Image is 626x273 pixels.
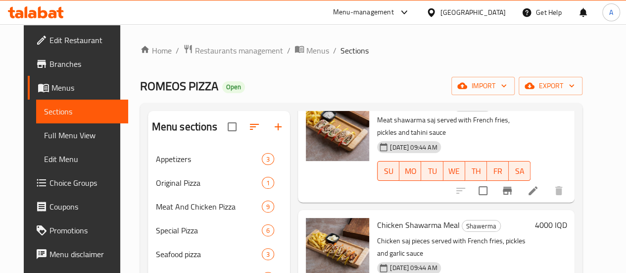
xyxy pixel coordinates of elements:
[222,116,242,137] span: Select all sections
[386,143,441,152] span: [DATE] 09:44 AM
[509,161,530,181] button: SA
[140,45,172,56] a: Home
[465,161,487,181] button: TH
[462,220,500,232] span: Shawerma
[386,263,441,273] span: [DATE] 09:44 AM
[44,153,120,165] span: Edit Menu
[49,34,120,46] span: Edit Restaurant
[262,155,274,164] span: 3
[49,177,120,189] span: Choice Groups
[527,185,539,197] a: Edit menu item
[382,164,395,178] span: SU
[462,220,501,232] div: Shawerma
[195,45,283,56] span: Restaurants management
[28,195,128,218] a: Coupons
[262,226,274,235] span: 6
[491,164,505,178] span: FR
[262,250,274,259] span: 3
[28,76,128,100] a: Menus
[534,98,567,111] h6: 5000 IQD
[609,7,613,18] span: A
[28,242,128,266] a: Menu disclaimer
[156,153,262,165] span: Appetizers
[49,58,120,70] span: Branches
[152,119,217,134] h2: Menu sections
[49,224,120,236] span: Promotions
[266,115,290,139] button: Add section
[306,45,329,56] span: Menus
[49,248,120,260] span: Menu disclaimer
[547,179,571,203] button: delete
[44,129,120,141] span: Full Menu View
[519,77,582,95] button: export
[333,45,337,56] li: /
[333,6,394,18] div: Menu-management
[148,171,290,195] div: Original Pizza1
[399,161,421,181] button: MO
[156,201,262,213] span: Meat And Chicken Pizza
[421,161,443,181] button: TU
[469,164,483,178] span: TH
[148,218,290,242] div: Special Pizza6
[443,161,465,181] button: WE
[377,235,530,260] p: Chicken saj pieces served with French fries, pickles and garlic sauce
[473,180,493,201] span: Select to update
[306,98,369,161] img: Meat Shawerma Meal
[148,195,290,218] div: Meat And Chicken Pizza9
[495,179,519,203] button: Branch-specific-item
[183,44,283,57] a: Restaurants management
[140,75,218,97] span: ROMEOS PIZZA
[49,201,120,213] span: Coupons
[51,82,120,94] span: Menus
[534,218,567,232] h6: 4000 IQD
[222,83,245,91] span: Open
[148,147,290,171] div: Appetizers3
[340,45,369,56] span: Sections
[36,100,128,123] a: Sections
[262,202,274,212] span: 9
[222,81,245,93] div: Open
[377,161,399,181] button: SU
[440,7,506,18] div: [GEOGRAPHIC_DATA]
[28,218,128,242] a: Promotions
[140,44,583,57] nav: breadcrumb
[262,201,274,213] div: items
[527,80,575,92] span: export
[156,248,262,260] span: Seafood pizza
[513,164,527,178] span: SA
[36,123,128,147] a: Full Menu View
[242,115,266,139] span: Sort sections
[294,44,329,57] a: Menus
[451,77,515,95] button: import
[425,164,439,178] span: TU
[44,106,120,117] span: Sections
[487,161,509,181] button: FR
[377,114,530,139] p: Meat shawarma saj served with French fries, pickles and tahini sauce
[447,164,461,178] span: WE
[28,171,128,195] a: Choice Groups
[403,164,417,178] span: MO
[262,153,274,165] div: items
[36,147,128,171] a: Edit Menu
[459,80,507,92] span: import
[28,28,128,52] a: Edit Restaurant
[156,224,262,236] span: Special Pizza
[377,218,460,232] span: Chicken Shawarma Meal
[28,52,128,76] a: Branches
[148,242,290,266] div: Seafood pizza3
[176,45,179,56] li: /
[156,177,262,189] span: Original Pizza
[262,178,274,188] span: 1
[262,177,274,189] div: items
[287,45,290,56] li: /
